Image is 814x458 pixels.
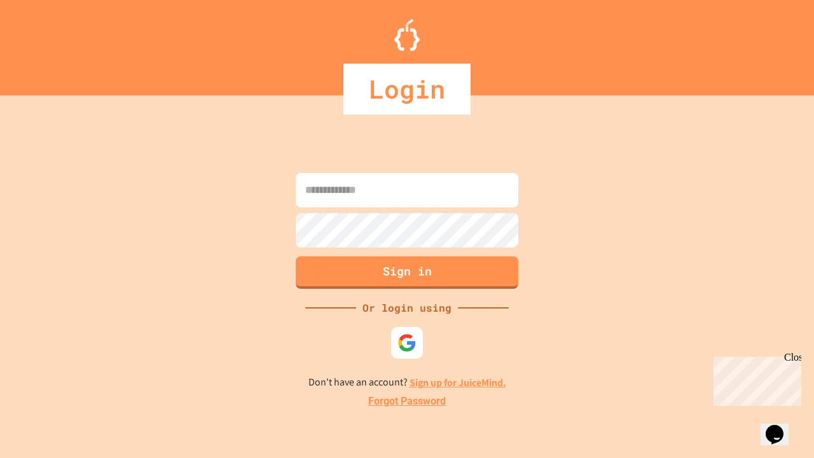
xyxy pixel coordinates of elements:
a: Sign up for JuiceMind. [410,376,506,389]
img: Logo.svg [394,19,420,51]
img: google-icon.svg [397,333,417,352]
div: Chat with us now!Close [5,5,88,81]
p: Don't have an account? [308,375,506,391]
a: Forgot Password [368,394,446,409]
div: Login [343,64,471,114]
iframe: chat widget [761,407,801,445]
iframe: chat widget [708,352,801,406]
button: Sign in [296,256,518,289]
div: Or login using [356,300,458,316]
